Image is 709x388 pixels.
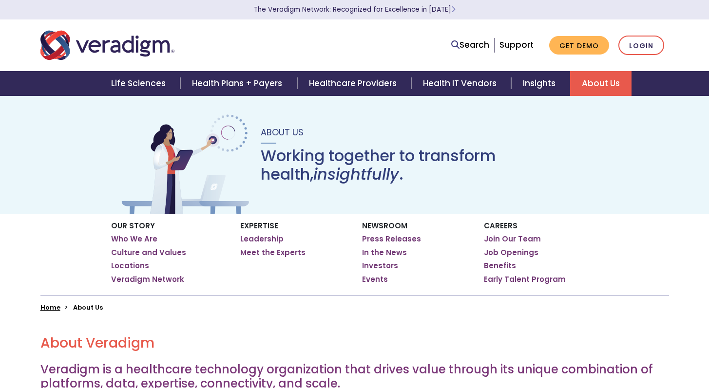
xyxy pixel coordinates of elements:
a: Insights [511,71,570,96]
a: Join Our Team [484,234,541,244]
a: Life Sciences [99,71,180,96]
span: About Us [261,126,304,138]
a: Locations [111,261,149,271]
a: About Us [570,71,632,96]
a: The Veradigm Network: Recognized for Excellence in [DATE]Learn More [254,5,456,14]
a: Veradigm Network [111,275,184,284]
h1: Working together to transform health, . [261,147,590,184]
a: Leadership [240,234,284,244]
a: Login [618,36,664,55]
a: Early Talent Program [484,275,566,284]
a: Job Openings [484,248,538,258]
img: Veradigm logo [40,29,174,61]
a: Events [362,275,388,284]
a: Who We Are [111,234,157,244]
span: Learn More [451,5,456,14]
a: Benefits [484,261,516,271]
a: Meet the Experts [240,248,306,258]
a: Get Demo [549,36,609,55]
a: Investors [362,261,398,271]
a: Health Plans + Payers [180,71,297,96]
a: In the News [362,248,407,258]
a: Home [40,303,60,312]
a: Culture and Values [111,248,186,258]
h2: About Veradigm [40,335,669,351]
em: insightfully [313,163,399,185]
a: Press Releases [362,234,421,244]
a: Support [499,39,534,51]
a: Health IT Vendors [411,71,511,96]
a: Healthcare Providers [297,71,411,96]
a: Search [451,38,489,52]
